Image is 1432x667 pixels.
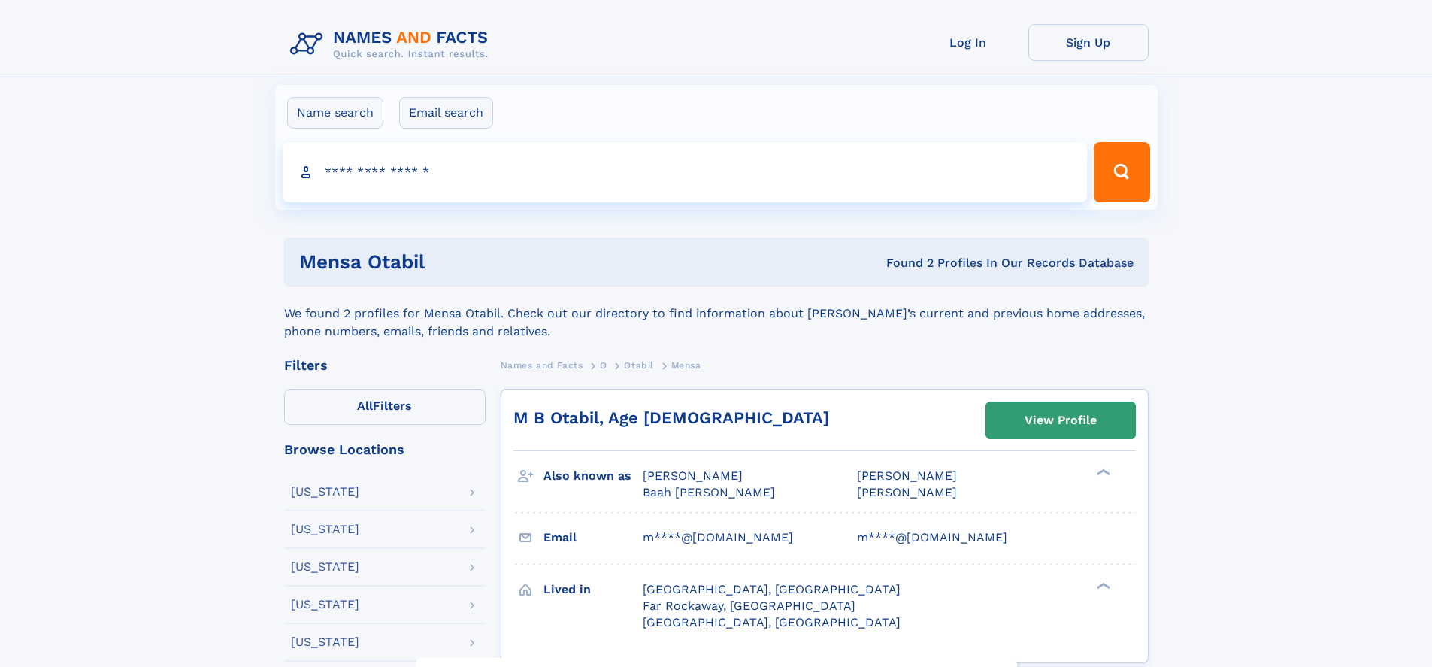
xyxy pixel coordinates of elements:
[1094,142,1149,202] button: Search Button
[283,142,1088,202] input: search input
[357,399,373,413] span: All
[857,485,957,499] span: [PERSON_NAME]
[291,486,359,498] div: [US_STATE]
[655,255,1134,271] div: Found 2 Profiles In Our Records Database
[671,360,701,371] span: Mensa
[1028,24,1149,61] a: Sign Up
[291,599,359,611] div: [US_STATE]
[857,468,957,483] span: [PERSON_NAME]
[284,24,501,65] img: Logo Names and Facts
[624,360,654,371] span: Otabil
[1025,403,1097,438] div: View Profile
[600,356,607,374] a: O
[600,360,607,371] span: O
[543,525,643,550] h3: Email
[986,402,1135,438] a: View Profile
[908,24,1028,61] a: Log In
[643,582,901,596] span: [GEOGRAPHIC_DATA], [GEOGRAPHIC_DATA]
[291,523,359,535] div: [US_STATE]
[284,287,1149,341] div: We found 2 profiles for Mensa Otabil. Check out our directory to find information about [PERSON_N...
[291,636,359,648] div: [US_STATE]
[291,561,359,573] div: [US_STATE]
[643,485,775,499] span: Baah [PERSON_NAME]
[299,253,655,271] h1: Mensa Otabil
[1093,581,1111,590] div: ❯
[543,463,643,489] h3: Also known as
[643,468,743,483] span: [PERSON_NAME]
[284,359,486,372] div: Filters
[287,97,383,129] label: Name search
[1093,468,1111,478] div: ❯
[643,615,901,629] span: [GEOGRAPHIC_DATA], [GEOGRAPHIC_DATA]
[284,389,486,425] label: Filters
[399,97,493,129] label: Email search
[624,356,654,374] a: Otabil
[543,577,643,602] h3: Lived in
[284,443,486,456] div: Browse Locations
[501,356,583,374] a: Names and Facts
[643,599,855,613] span: Far Rockaway, [GEOGRAPHIC_DATA]
[513,408,829,427] a: M B Otabil, Age [DEMOGRAPHIC_DATA]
